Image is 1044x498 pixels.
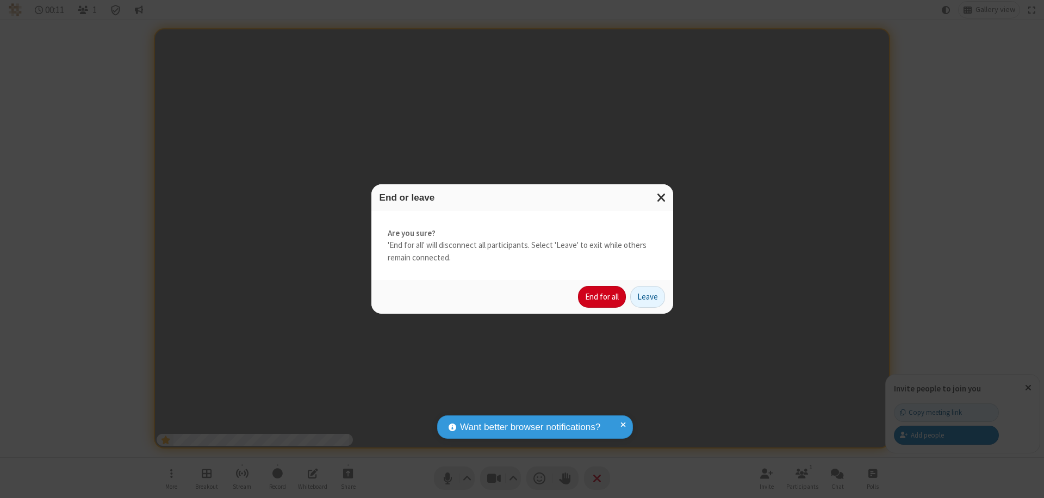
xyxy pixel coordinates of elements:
span: Want better browser notifications? [460,420,600,434]
div: 'End for all' will disconnect all participants. Select 'Leave' to exit while others remain connec... [371,211,673,281]
button: Leave [630,286,665,308]
h3: End or leave [380,192,665,203]
button: Close modal [650,184,673,211]
strong: Are you sure? [388,227,657,240]
button: End for all [578,286,626,308]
